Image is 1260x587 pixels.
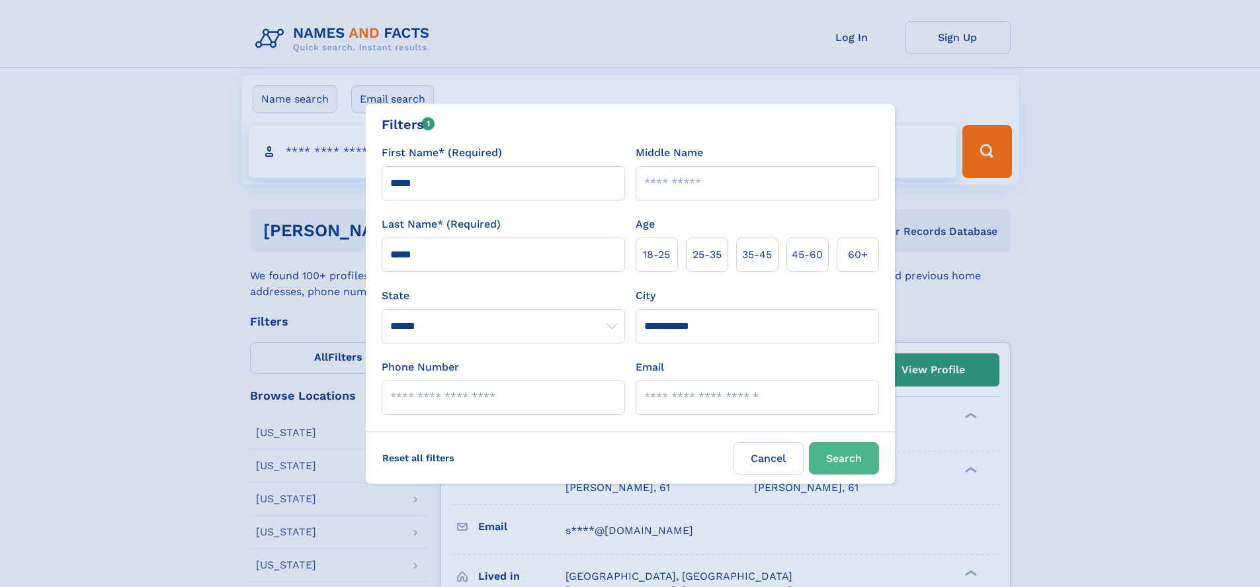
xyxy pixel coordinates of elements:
[643,247,670,263] span: 18‑25
[742,247,772,263] span: 35‑45
[636,145,703,161] label: Middle Name
[792,247,823,263] span: 45‑60
[848,247,868,263] span: 60+
[382,114,435,134] div: Filters
[382,288,625,304] label: State
[809,442,879,474] button: Search
[382,216,501,232] label: Last Name* (Required)
[636,216,655,232] label: Age
[382,359,459,375] label: Phone Number
[693,247,722,263] span: 25‑35
[374,442,463,474] label: Reset all filters
[734,442,804,474] label: Cancel
[636,359,664,375] label: Email
[382,145,502,161] label: First Name* (Required)
[636,288,655,304] label: City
